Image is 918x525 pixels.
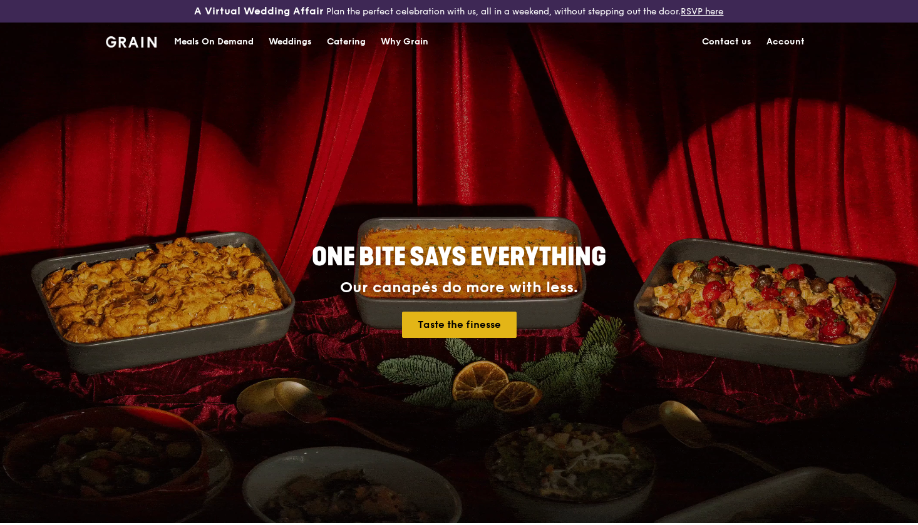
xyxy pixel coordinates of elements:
[106,36,157,48] img: Grain
[759,23,812,61] a: Account
[319,23,373,61] a: Catering
[681,6,723,17] a: RSVP here
[327,23,366,61] div: Catering
[153,5,765,18] div: Plan the perfect celebration with us, all in a weekend, without stepping out the door.
[381,23,428,61] div: Why Grain
[174,23,254,61] div: Meals On Demand
[402,312,517,338] a: Taste the finesse
[373,23,436,61] a: Why Grain
[261,23,319,61] a: Weddings
[694,23,759,61] a: Contact us
[269,23,312,61] div: Weddings
[234,279,684,297] div: Our canapés do more with less.
[194,5,324,18] h3: A Virtual Wedding Affair
[312,242,606,272] span: ONE BITE SAYS EVERYTHING
[106,22,157,59] a: GrainGrain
